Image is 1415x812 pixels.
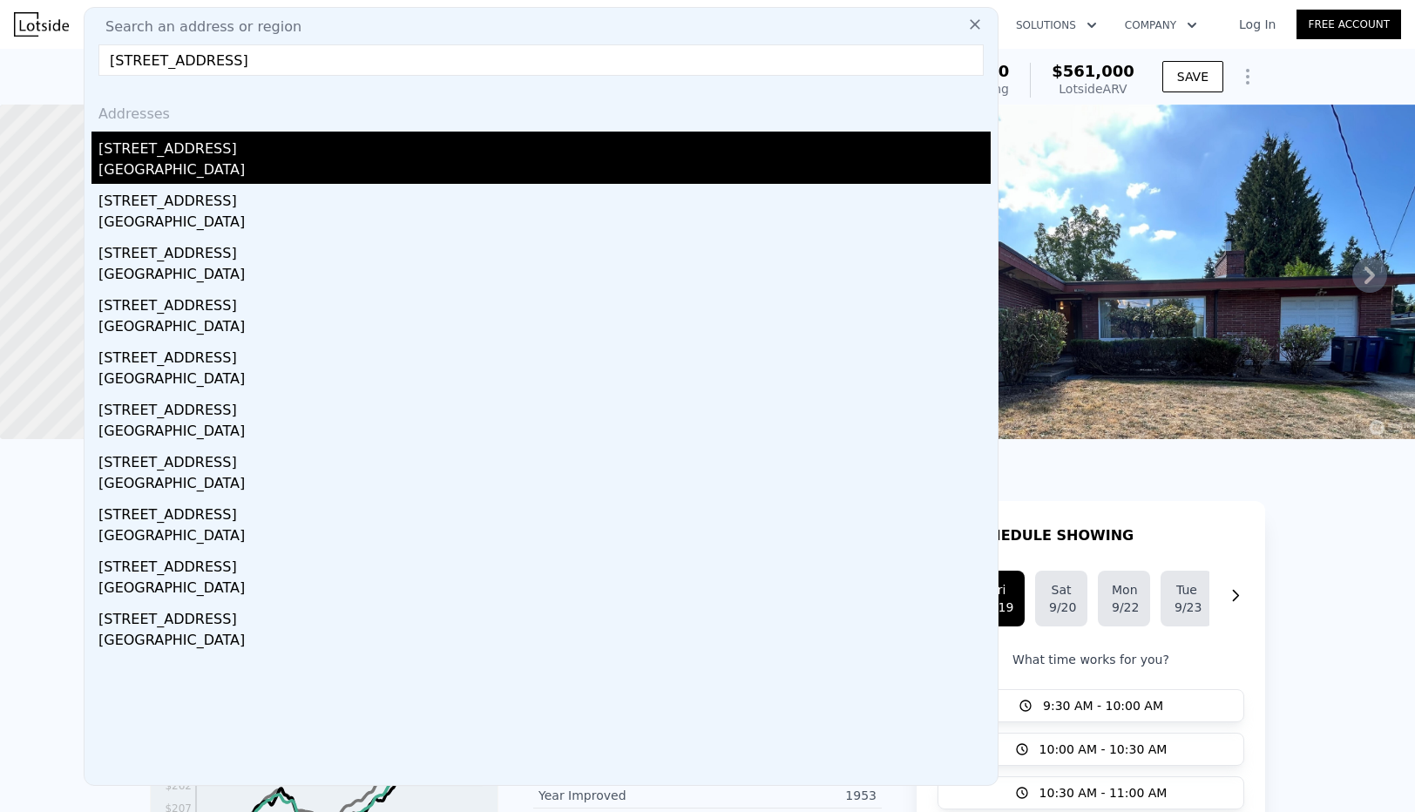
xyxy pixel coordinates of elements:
div: [GEOGRAPHIC_DATA] [98,316,991,341]
div: [GEOGRAPHIC_DATA] [98,630,991,654]
div: [STREET_ADDRESS] [98,497,991,525]
div: [GEOGRAPHIC_DATA] [98,159,991,184]
input: Enter an address, city, region, neighborhood or zip code [98,44,984,76]
button: Show Options [1230,59,1265,94]
div: [GEOGRAPHIC_DATA] [98,212,991,236]
div: [STREET_ADDRESS] [98,236,991,264]
h1: SCHEDULE SHOWING [969,525,1134,546]
a: Free Account [1297,10,1401,39]
div: Fri [986,581,1011,599]
tspan: $262 [165,780,192,792]
span: $561,000 [1052,62,1134,80]
div: [GEOGRAPHIC_DATA] [98,421,991,445]
div: 1953 [707,787,877,804]
div: [GEOGRAPHIC_DATA] [98,578,991,602]
div: Year Improved [538,787,707,804]
div: [GEOGRAPHIC_DATA] [98,525,991,550]
div: 9/19 [986,599,1011,616]
div: Addresses [91,90,991,132]
div: [GEOGRAPHIC_DATA] [98,369,991,393]
div: [STREET_ADDRESS] [98,445,991,473]
div: Sat [1049,581,1073,599]
div: Mon [1112,581,1136,599]
div: 9/20 [1049,599,1073,616]
button: Company [1111,10,1211,41]
div: [STREET_ADDRESS] [98,132,991,159]
button: 10:00 AM - 10:30 AM [938,733,1244,766]
div: [STREET_ADDRESS] [98,602,991,630]
button: Tue9/23 [1161,571,1213,626]
a: Log In [1218,16,1297,33]
button: Mon9/22 [1098,571,1150,626]
div: 9/23 [1175,599,1199,616]
div: 9/22 [1112,599,1136,616]
button: Solutions [1002,10,1111,41]
span: 10:30 AM - 11:00 AM [1039,784,1168,802]
div: [GEOGRAPHIC_DATA] [98,264,991,288]
div: [STREET_ADDRESS] [98,550,991,578]
button: Sat9/20 [1035,571,1087,626]
img: Lotside [14,12,69,37]
p: What time works for you? [938,651,1244,668]
button: Fri9/19 [972,571,1025,626]
span: 10:00 AM - 10:30 AM [1039,741,1168,758]
button: SAVE [1162,61,1223,92]
span: 9:30 AM - 10:00 AM [1043,697,1163,714]
div: [STREET_ADDRESS] [98,288,991,316]
div: [STREET_ADDRESS] [98,393,991,421]
div: [STREET_ADDRESS] [98,341,991,369]
div: [STREET_ADDRESS] [98,184,991,212]
button: 10:30 AM - 11:00 AM [938,776,1244,809]
span: Search an address or region [91,17,301,37]
div: Tue [1175,581,1199,599]
button: 9:30 AM - 10:00 AM [938,689,1244,722]
div: [GEOGRAPHIC_DATA] [98,473,991,497]
div: Lotside ARV [1052,80,1134,98]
